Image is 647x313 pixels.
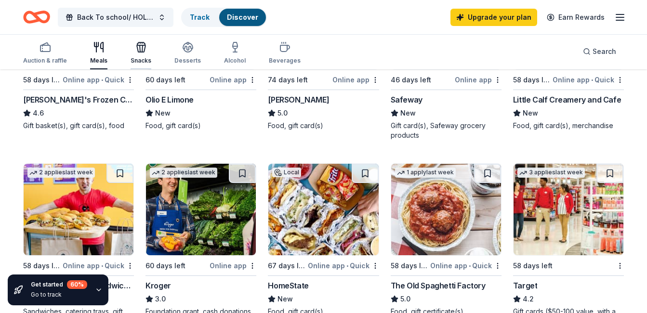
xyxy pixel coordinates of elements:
[391,164,501,255] img: Image for The Old Spaghetti Factory
[150,168,217,178] div: 2 applies last week
[513,260,553,272] div: 58 days left
[268,94,329,105] div: [PERSON_NAME]
[131,38,151,69] button: Snacks
[210,74,256,86] div: Online app
[391,121,502,140] div: Gift card(s), Safeway grocery products
[67,280,87,289] div: 60 %
[346,262,348,270] span: •
[268,164,378,255] img: Image for HomeState
[395,168,456,178] div: 1 apply last week
[513,94,621,105] div: Little Calf Creamery and Cafe
[308,260,379,272] div: Online app Quick
[23,121,134,130] div: Gift basket(s), gift card(s), food
[593,46,616,57] span: Search
[23,94,134,105] div: [PERSON_NAME]'s Frozen Custard & Steakburgers
[155,107,171,119] span: New
[63,74,134,86] div: Online app Quick
[332,74,379,86] div: Online app
[146,164,256,255] img: Image for Kroger
[400,107,416,119] span: New
[523,293,534,305] span: 4.2
[469,262,471,270] span: •
[23,38,67,69] button: Auction & raffle
[575,42,624,61] button: Search
[90,38,107,69] button: Meals
[430,260,502,272] div: Online app Quick
[277,107,288,119] span: 5.0
[210,260,256,272] div: Online app
[391,74,431,86] div: 46 days left
[269,38,301,69] button: Beverages
[553,74,624,86] div: Online app Quick
[272,168,301,177] div: Local
[23,57,67,65] div: Auction & raffle
[227,13,258,21] a: Discover
[58,8,173,27] button: Back To school/ HOLIDAYS
[31,280,87,289] div: Get started
[541,9,610,26] a: Earn Rewards
[400,293,410,305] span: 5.0
[101,262,103,270] span: •
[268,280,308,291] div: HomeState
[523,107,538,119] span: New
[63,260,134,272] div: Online app Quick
[33,107,44,119] span: 4.6
[450,9,537,26] a: Upgrade your plan
[174,57,201,65] div: Desserts
[591,76,593,84] span: •
[391,280,486,291] div: The Old Spaghetti Factory
[23,6,50,28] a: Home
[90,57,107,65] div: Meals
[269,57,301,65] div: Beverages
[514,164,623,255] img: Image for Target
[145,94,194,105] div: Olio E Limone
[31,291,87,299] div: Go to track
[174,38,201,69] button: Desserts
[517,168,585,178] div: 3 applies last week
[268,121,379,130] div: Food, gift card(s)
[268,260,305,272] div: 67 days left
[145,74,185,86] div: 60 days left
[268,74,308,86] div: 74 days left
[77,12,154,23] span: Back To school/ HOLIDAYS
[23,260,61,272] div: 58 days left
[27,168,95,178] div: 2 applies last week
[513,74,551,86] div: 58 days left
[455,74,502,86] div: Online app
[23,74,61,86] div: 58 days left
[101,76,103,84] span: •
[145,260,185,272] div: 60 days left
[391,94,423,105] div: Safeway
[224,38,246,69] button: Alcohol
[190,13,210,21] a: Track
[145,121,256,130] div: Food, gift card(s)
[513,121,624,130] div: Food, gift card(s), merchandise
[391,260,428,272] div: 58 days left
[224,57,246,65] div: Alcohol
[181,8,267,27] button: TrackDiscover
[24,164,133,255] img: Image for Ike's Sandwiches
[513,280,538,291] div: Target
[277,293,293,305] span: New
[131,57,151,65] div: Snacks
